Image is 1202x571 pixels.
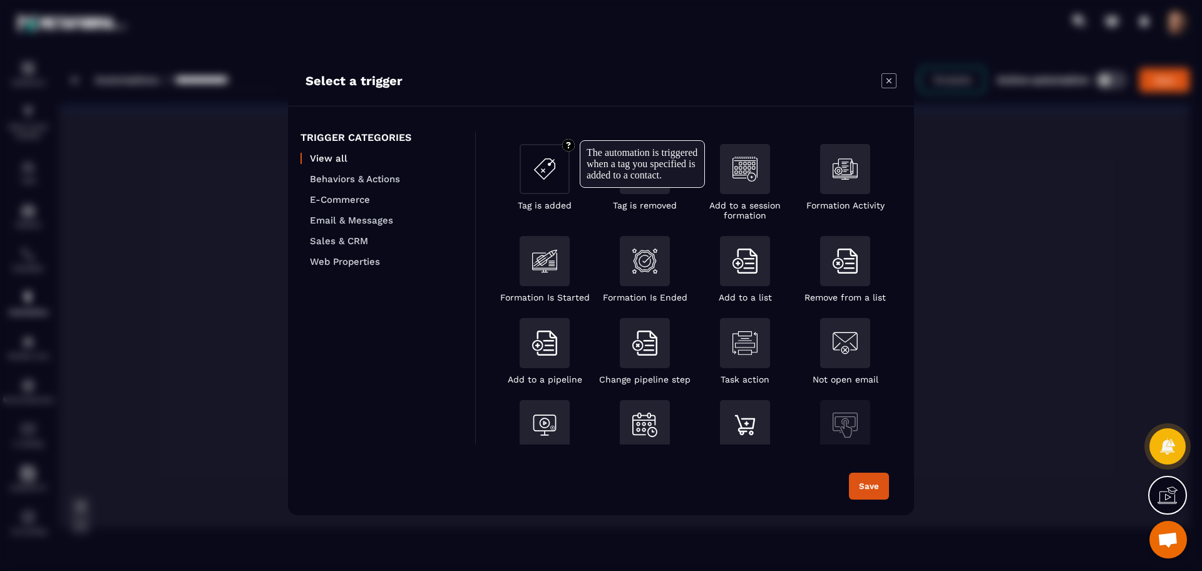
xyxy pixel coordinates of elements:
p: Formation Is Started [500,292,590,302]
img: productPurchase.svg [732,413,758,438]
img: webpage.svg [833,413,858,438]
img: notOpenEmail.svg [833,331,858,356]
img: taskAction.svg [732,331,758,356]
p: Behaviors & Actions [310,173,463,185]
img: addSessionFormation.svg [732,157,758,182]
button: Save [849,473,889,500]
p: Tag is added [518,200,572,210]
p: TRIGGER CATEGORIES [300,131,463,143]
img: circle-question.f98f3ed8.svg [562,139,575,152]
img: formationActivity.svg [833,157,858,182]
img: formationIsStarted.svg [532,249,557,274]
p: Task action [721,374,769,384]
img: addToAWebinar.svg [532,413,557,438]
p: Select a trigger [306,73,403,88]
div: The automation is triggered when a tag you specified is added to a contact. [587,147,698,181]
p: E-Commerce [310,194,463,205]
p: Add to a session formation [695,200,795,220]
img: formationIsEnded.svg [632,249,657,274]
p: Formation Activity [806,200,885,210]
img: removeFromList.svg [833,249,858,274]
img: addToList.svg [732,249,758,274]
div: Mở cuộc trò chuyện [1149,521,1187,558]
p: Add to a pipeline [508,374,582,384]
p: Remove from a list [804,292,886,302]
img: removeFromList.svg [632,331,657,356]
img: addToList.svg [532,331,557,356]
p: Formation Is Ended [603,292,687,302]
p: Tag is removed [613,200,677,210]
p: Change pipeline step [599,374,691,384]
p: Add to a list [719,292,772,302]
img: contactBookAnEvent.svg [632,413,657,437]
p: View all [310,153,463,164]
img: addTag.svg [532,157,557,182]
p: Web Properties [310,256,463,267]
p: Email & Messages [310,215,463,226]
p: Not open email [813,374,878,384]
p: Sales & CRM [310,235,463,247]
